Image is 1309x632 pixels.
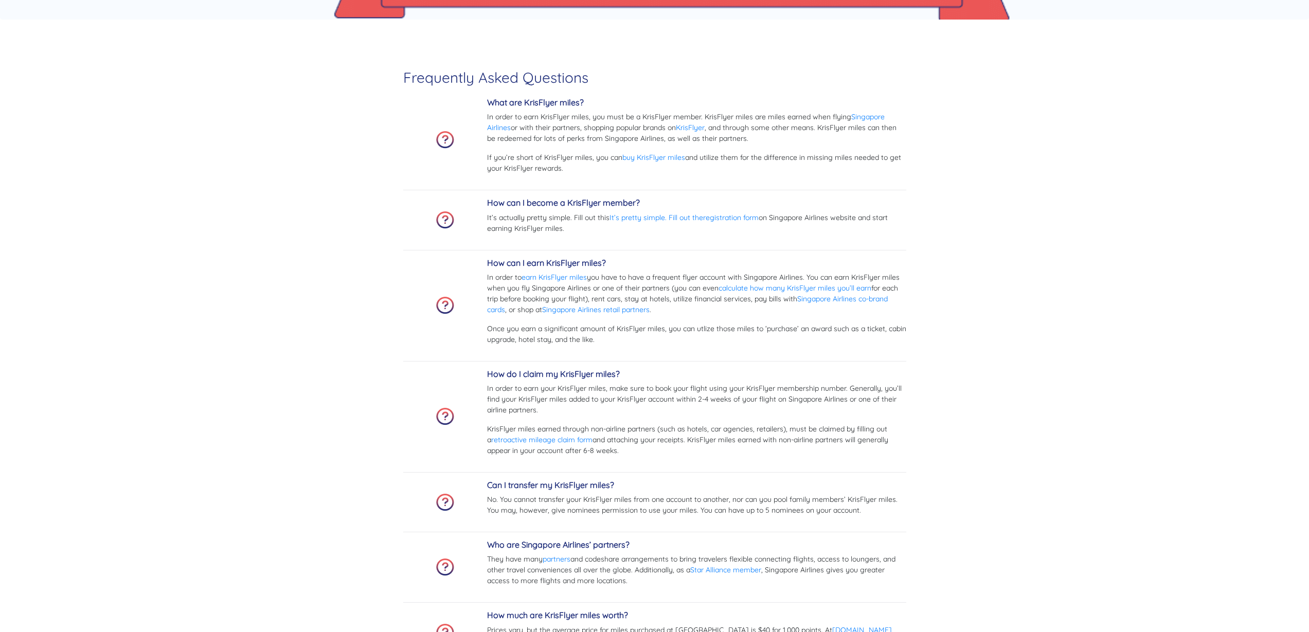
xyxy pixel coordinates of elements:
[436,131,454,149] img: faq-icon.png
[487,494,906,516] p: No. You cannot transfer your KrisFlyer miles from one account to another, nor can you pool family...
[491,435,593,444] a: retroactive mileage claim form
[542,305,650,314] a: Singapore Airlines retail partners
[703,213,759,222] a: registration form
[436,408,454,425] img: faq-icon.png
[487,424,906,456] p: KrisFlyer miles earned through non-airline partners (such as hotels, car agencies, retailers), mu...
[487,323,906,345] p: Once you earn a significant amount of KrisFlyer miles, you can utlize those miles to ‘purchase’ a...
[609,213,703,222] a: It’s pretty simple. Fill out the
[676,123,705,132] a: KrisFlyer
[487,152,906,174] p: If you’re short of KrisFlyer miles, you can and utilize them for the difference in missing miles ...
[487,540,906,550] h5: Who are Singapore Airlines’ partners?
[487,383,906,416] p: In order to earn your KrisFlyer miles, make sure to book your flight using your KrisFlyer members...
[487,294,888,314] a: Singapore Airlines co-brand cards
[543,554,570,564] a: partners
[719,283,871,293] a: calculate how many KrisFlyer miles you’ll earn
[487,112,906,144] p: In order to earn KrisFlyer miles, you must be a KrisFlyer member. KrisFlyer miles are miles earne...
[436,211,454,229] img: faq-icon.png
[522,273,587,282] a: earn KrisFlyer miles
[436,494,454,511] img: faq-icon.png
[487,198,906,208] h5: How can I become a KrisFlyer member?
[436,297,454,314] img: faq-icon.png
[487,554,906,586] p: They have many and codeshare arrangements to bring travelers flexible connecting flights, access ...
[487,480,906,490] h5: Can I transfer my KrisFlyer miles?
[622,153,685,162] a: buy KrisFlyer miles
[487,272,906,315] p: In order to you have to have a frequent flyer account with Singapore Airlines. You can earn KrisF...
[487,369,906,379] h5: How do I claim my KrisFlyer miles?
[487,98,906,107] h5: What are KrisFlyer miles?
[487,212,906,234] p: It’s actually pretty simple. Fill out this on Singapore Airlines website and start earning KrisFl...
[487,258,906,268] h5: How can I earn KrisFlyer miles?
[487,610,906,620] h5: How much are KrisFlyer miles worth?
[403,69,906,86] h3: Frequently Asked Questions
[690,565,761,574] a: Star Alliance member
[436,558,454,576] img: faq-icon.png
